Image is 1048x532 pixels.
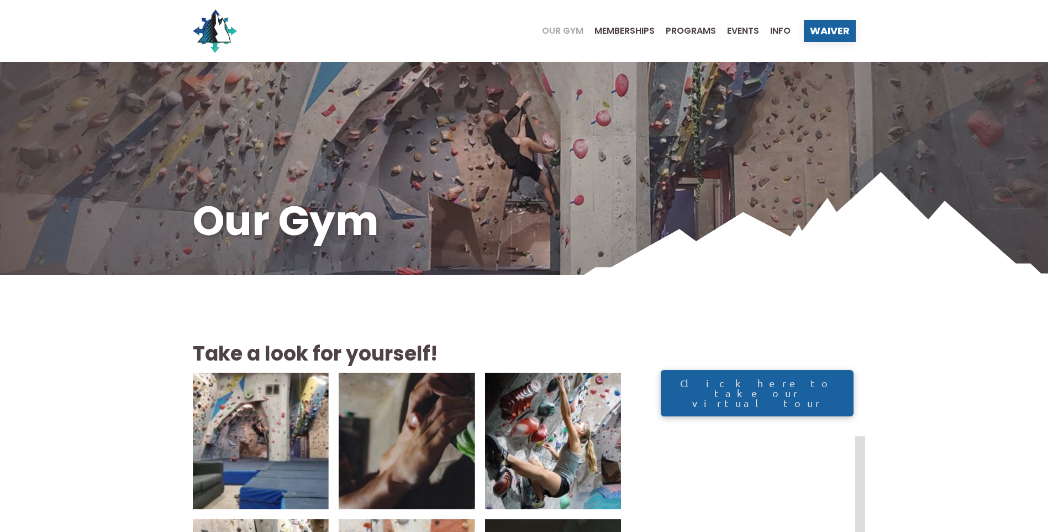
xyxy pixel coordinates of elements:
[810,26,850,36] span: Waiver
[804,20,856,42] a: Waiver
[759,27,791,35] a: Info
[666,27,716,35] span: Programs
[193,9,237,53] img: North Wall Logo
[661,370,853,417] a: Click here to take our virtual tour
[672,378,842,408] span: Click here to take our virtual tour
[583,27,655,35] a: Memberships
[594,27,655,35] span: Memberships
[716,27,759,35] a: Events
[542,27,583,35] span: Our Gym
[193,340,622,368] h2: Take a look for yourself!
[655,27,716,35] a: Programs
[531,27,583,35] a: Our Gym
[770,27,791,35] span: Info
[727,27,759,35] span: Events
